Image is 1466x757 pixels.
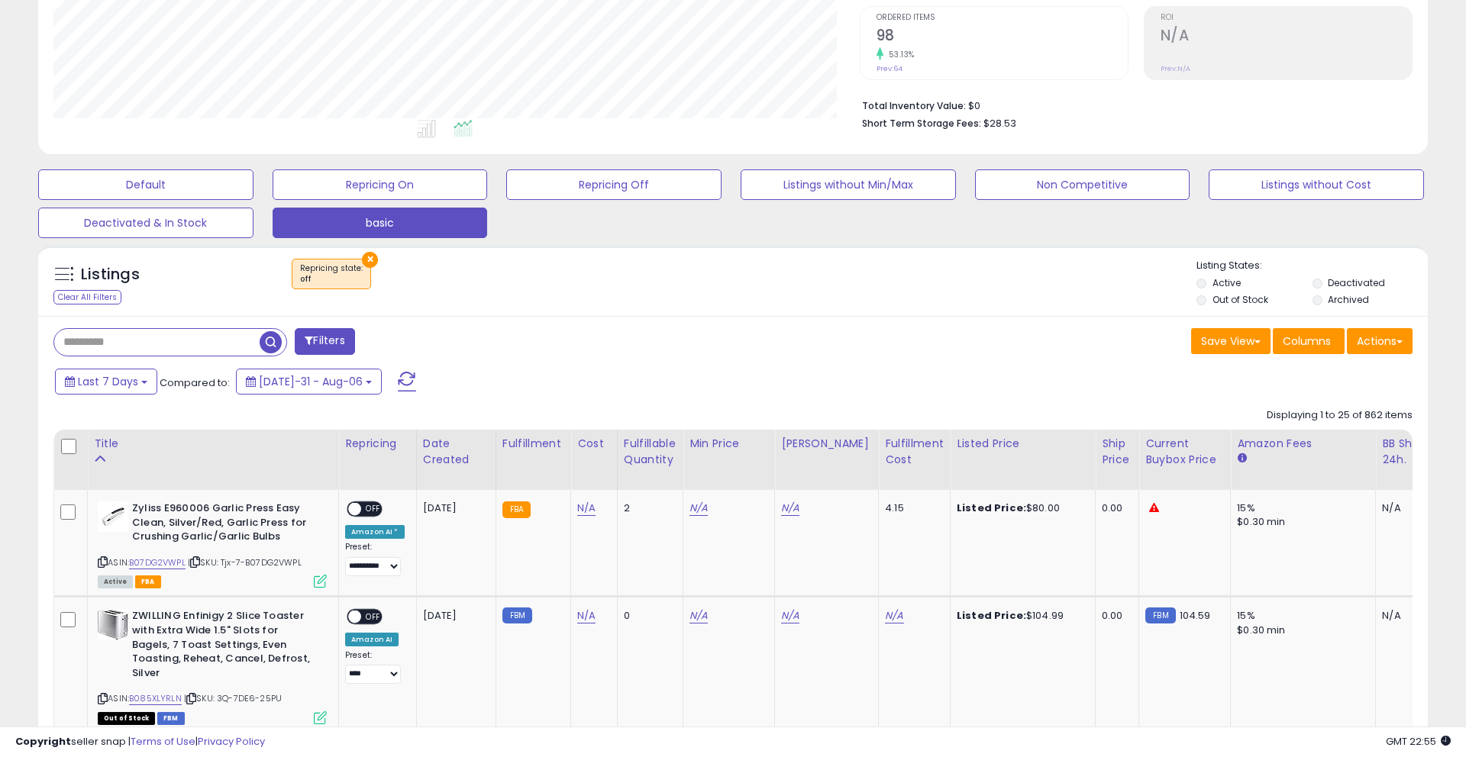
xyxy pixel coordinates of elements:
[1161,14,1412,22] span: ROI
[1347,328,1413,354] button: Actions
[135,575,161,588] span: FBA
[577,436,611,452] div: Cost
[1145,607,1175,623] small: FBM
[55,369,157,395] button: Last 7 Days
[53,290,121,304] div: Clear All Filters
[1328,276,1385,289] label: Deactivated
[1237,515,1364,529] div: $0.30 min
[983,116,1016,130] span: $28.53
[502,607,532,623] small: FBM
[689,436,768,452] div: Min Price
[345,633,399,646] div: Amazon AI
[198,734,265,749] a: Privacy Policy
[361,610,386,623] span: OFF
[689,501,708,516] a: N/A
[781,501,799,516] a: N/A
[781,608,799,623] a: N/A
[862,95,1401,114] li: $0
[345,542,405,576] div: Preset:
[129,556,186,569] a: B07DG2VWPL
[259,374,363,389] span: [DATE]-31 - Aug-06
[345,436,410,452] div: Repricing
[1213,293,1268,306] label: Out of Stock
[81,264,140,285] h5: Listings
[94,436,332,452] div: Title
[1382,609,1432,623] div: N/A
[160,375,230,390] span: Compared to:
[423,501,484,515] div: [DATE]
[957,501,1083,515] div: $80.00
[300,274,363,285] div: off
[132,609,318,684] b: ZWILLING Enfinigy 2 Slice Toaster with Extra Wide 1.5" Slots for Bagels, 7 Toast Settings, Even T...
[236,369,382,395] button: [DATE]-31 - Aug-06
[1213,276,1241,289] label: Active
[883,49,915,60] small: 53.13%
[1102,609,1127,623] div: 0.00
[345,650,405,685] div: Preset:
[1237,609,1364,623] div: 15%
[131,734,195,749] a: Terms of Use
[689,608,708,623] a: N/A
[1196,259,1427,273] p: Listing States:
[423,436,489,468] div: Date Created
[361,503,386,516] span: OFF
[1382,501,1432,515] div: N/A
[885,501,938,515] div: 4.15
[502,436,564,452] div: Fulfillment
[1180,608,1211,623] span: 104.59
[38,169,253,200] button: Default
[1237,452,1246,465] small: Amazon Fees.
[273,208,488,238] button: basic
[362,252,378,268] button: ×
[295,328,354,355] button: Filters
[957,501,1026,515] b: Listed Price:
[741,169,956,200] button: Listings without Min/Max
[98,501,128,532] img: 21d2Dsp1AsL._SL40_.jpg
[188,556,302,569] span: | SKU: Tjx-7-B07DG2VWPL
[624,436,676,468] div: Fulfillable Quantity
[345,525,405,539] div: Amazon AI *
[957,609,1083,623] div: $104.99
[132,501,318,548] b: Zyliss E960006 Garlic Press Easy Clean, Silver/Red, Garlic Press for Crushing Garlic/Garlic Bulbs
[1267,408,1413,423] div: Displaying 1 to 25 of 862 items
[184,692,282,704] span: | SKU: 3Q-7DE6-25PU
[1102,436,1132,468] div: Ship Price
[1386,734,1451,749] span: 2025-08-14 22:55 GMT
[1102,501,1127,515] div: 0.00
[577,501,596,516] a: N/A
[1237,623,1364,637] div: $0.30 min
[78,374,138,389] span: Last 7 Days
[877,14,1128,22] span: Ordered Items
[502,501,531,518] small: FBA
[300,263,363,285] span: Repricing state :
[98,501,327,586] div: ASIN:
[624,609,671,623] div: 0
[885,608,903,623] a: N/A
[1283,333,1331,349] span: Columns
[1161,27,1412,47] h2: N/A
[957,436,1089,452] div: Listed Price
[862,99,966,112] b: Total Inventory Value:
[423,609,484,623] div: [DATE]
[885,436,944,468] div: Fulfillment Cost
[1273,328,1345,354] button: Columns
[975,169,1190,200] button: Non Competitive
[129,692,182,705] a: B085XLYRLN
[577,608,596,623] a: N/A
[1145,436,1224,468] div: Current Buybox Price
[1382,436,1438,468] div: BB Share 24h.
[862,117,981,130] b: Short Term Storage Fees:
[877,64,903,73] small: Prev: 64
[98,609,128,639] img: 41-cZiEPQ2L._SL40_.jpg
[38,208,253,238] button: Deactivated & In Stock
[98,575,133,588] span: All listings currently available for purchase on Amazon
[1191,328,1271,354] button: Save View
[957,608,1026,623] b: Listed Price:
[1209,169,1424,200] button: Listings without Cost
[1161,64,1190,73] small: Prev: N/A
[781,436,872,452] div: [PERSON_NAME]
[15,734,71,749] strong: Copyright
[506,169,722,200] button: Repricing Off
[877,27,1128,47] h2: 98
[1328,293,1369,306] label: Archived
